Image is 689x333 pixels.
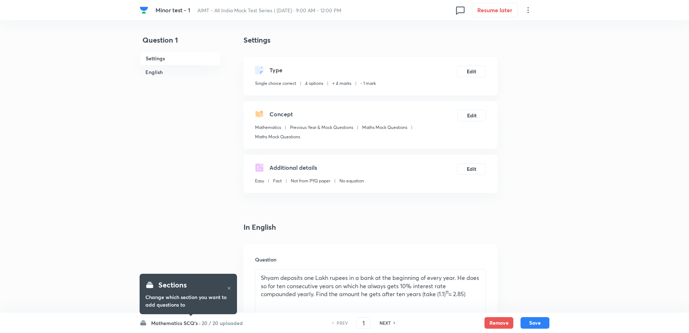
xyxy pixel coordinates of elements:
[362,124,407,131] p: Maths Mock Questions
[243,35,497,46] h4: Settings
[457,163,486,175] button: Edit
[269,66,282,74] h5: Type
[255,134,300,140] p: Maths Mock Questions
[379,320,391,326] h6: NEXT
[158,280,187,290] h4: Sections
[337,320,348,326] h6: PREV
[261,274,480,298] p: Shyam deposits one Lakh rupees in a bank at the beginning of every year. He does so for ten conse...
[255,178,264,184] p: Easy
[202,319,243,327] h6: 20 / 20 uploaded
[269,163,317,172] h5: Additional details
[484,317,513,329] button: Remove
[140,51,220,65] h6: Settings
[472,3,518,17] button: Resume later
[243,222,497,233] h4: In English
[339,178,364,184] p: No equation
[290,124,353,131] p: Previous Year & Mock Questions
[140,6,148,14] img: Company Logo
[255,66,264,74] img: questionType.svg
[155,6,190,14] span: Minor test - 1
[305,80,323,87] p: 4 options
[197,7,341,14] span: AIMT - All India Mock Test Series | [DATE] · 9:00 AM - 12:00 PM
[360,80,376,87] p: - 1 mark
[521,317,549,329] button: Save
[255,80,296,87] p: Single choice correct
[269,110,293,118] h5: Concept
[140,6,150,14] a: Company Logo
[457,110,486,121] button: Edit
[255,256,486,263] h6: Question
[255,110,264,118] img: questionConcept.svg
[145,293,231,308] h6: Change which section you want to add questions to
[151,319,201,327] h6: Mathematics SCQ's ·
[140,65,220,79] h6: English
[273,178,282,184] p: Fact
[332,80,351,87] p: + 4 marks
[140,35,220,51] h4: Question 1
[255,124,281,131] p: Mathematics
[291,178,330,184] p: Not from PYQ paper
[446,290,448,295] sup: 11
[255,163,264,172] img: questionDetails.svg
[457,66,486,77] button: Edit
